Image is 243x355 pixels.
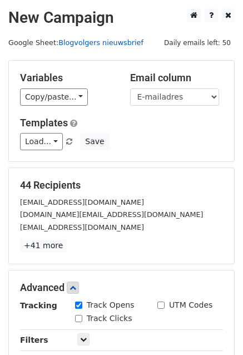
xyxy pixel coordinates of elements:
[20,72,113,84] h5: Variables
[87,299,135,311] label: Track Opens
[8,8,235,27] h2: New Campaign
[187,302,243,355] iframe: Chat Widget
[20,117,68,129] a: Templates
[20,239,67,253] a: +41 more
[169,299,212,311] label: UTM Codes
[20,198,144,206] small: [EMAIL_ADDRESS][DOMAIN_NAME]
[20,336,48,344] strong: Filters
[58,38,143,47] a: Blogvolgers nieuwsbrief
[160,37,235,49] span: Daily emails left: 50
[20,301,57,310] strong: Tracking
[20,133,63,150] a: Load...
[130,72,224,84] h5: Email column
[160,38,235,47] a: Daily emails left: 50
[8,38,143,47] small: Google Sheet:
[20,223,144,231] small: [EMAIL_ADDRESS][DOMAIN_NAME]
[20,210,203,219] small: [DOMAIN_NAME][EMAIL_ADDRESS][DOMAIN_NAME]
[20,282,223,294] h5: Advanced
[20,179,223,191] h5: 44 Recipients
[80,133,109,150] button: Save
[87,313,132,324] label: Track Clicks
[187,302,243,355] div: Chatwidget
[20,88,88,106] a: Copy/paste...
